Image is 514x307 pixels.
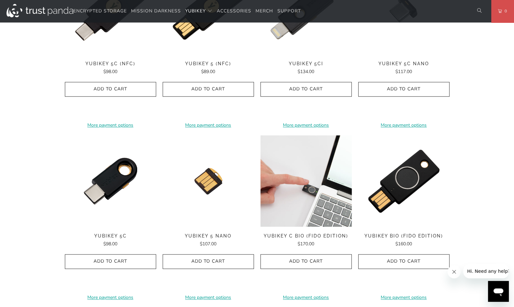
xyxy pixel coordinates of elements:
span: Add to Cart [72,86,149,92]
a: YubiKey C Bio (FIDO Edition) $170.00 [260,233,352,248]
a: More payment options [65,122,156,129]
span: YubiKey 5C (NFC) [65,61,156,67]
button: Add to Cart [260,254,352,269]
img: YubiKey 5C - Trust Panda [65,135,156,227]
summary: YubiKey [185,4,213,19]
span: YubiKey C Bio (FIDO Edition) [260,233,352,239]
iframe: Button to launch messaging window [488,281,509,302]
span: Add to Cart [365,86,443,92]
span: Encrypted Storage [73,8,127,14]
a: YubiKey 5C Nano $117.00 [358,61,449,75]
span: $98.00 [103,69,117,75]
span: YubiKey 5Ci [260,61,352,67]
span: $89.00 [201,69,215,75]
a: YubiKey 5 (NFC) $89.00 [163,61,254,75]
span: Accessories [217,8,251,14]
span: YubiKey 5 Nano [163,233,254,239]
img: Trust Panda Australia [7,4,73,17]
span: Mission Darkness [131,8,181,14]
span: Add to Cart [267,259,345,264]
img: YubiKey C Bio (FIDO Edition) - Trust Panda [260,135,352,227]
a: YubiKey Bio (FIDO Edition) - Trust Panda YubiKey Bio (FIDO Edition) - Trust Panda [358,135,449,227]
a: YubiKey 5Ci $134.00 [260,61,352,75]
span: $98.00 [103,241,117,247]
span: YubiKey Bio (FIDO Edition) [358,233,449,239]
button: Add to Cart [163,254,254,269]
span: $107.00 [200,241,216,247]
button: Add to Cart [260,82,352,97]
a: YubiKey 5 Nano - Trust Panda YubiKey 5 Nano - Trust Panda [163,135,254,227]
a: YubiKey 5C (NFC) $98.00 [65,61,156,75]
span: Add to Cart [72,259,149,264]
button: Add to Cart [65,254,156,269]
a: More payment options [260,122,352,129]
span: Add to Cart [169,259,247,264]
a: Mission Darkness [131,4,181,19]
a: Merch [256,4,273,19]
a: Support [277,4,301,19]
a: More payment options [163,294,254,301]
a: Encrypted Storage [73,4,127,19]
nav: Translation missing: en.navigation.header.main_nav [73,4,301,19]
span: $170.00 [298,241,314,247]
iframe: Close message [448,265,461,278]
a: More payment options [358,294,449,301]
img: YubiKey 5 Nano - Trust Panda [163,135,254,227]
span: Support [277,8,301,14]
a: More payment options [260,294,352,301]
a: More payment options [358,122,449,129]
span: $160.00 [395,241,412,247]
a: More payment options [65,294,156,301]
span: $134.00 [298,69,314,75]
span: Hi. Need any help? [4,5,47,10]
a: YubiKey 5C - Trust Panda YubiKey 5C - Trust Panda [65,135,156,227]
span: Merch [256,8,273,14]
a: YubiKey 5 Nano $107.00 [163,233,254,248]
span: $117.00 [395,69,412,75]
span: YubiKey [185,8,206,14]
span: YubiKey 5C Nano [358,61,449,67]
a: YubiKey C Bio (FIDO Edition) - Trust Panda YubiKey C Bio (FIDO Edition) - Trust Panda [260,135,352,227]
button: Add to Cart [65,82,156,97]
img: YubiKey Bio (FIDO Edition) - Trust Panda [358,135,449,227]
span: 0 [502,8,507,15]
span: Add to Cart [267,86,345,92]
a: Accessories [217,4,251,19]
a: YubiKey Bio (FIDO Edition) $160.00 [358,233,449,248]
span: Add to Cart [169,86,247,92]
button: Add to Cart [358,254,449,269]
a: YubiKey 5C $98.00 [65,233,156,248]
button: Add to Cart [358,82,449,97]
span: YubiKey 5 (NFC) [163,61,254,67]
span: YubiKey 5C [65,233,156,239]
button: Add to Cart [163,82,254,97]
a: More payment options [163,122,254,129]
span: Add to Cart [365,259,443,264]
iframe: Message from company [463,264,509,278]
